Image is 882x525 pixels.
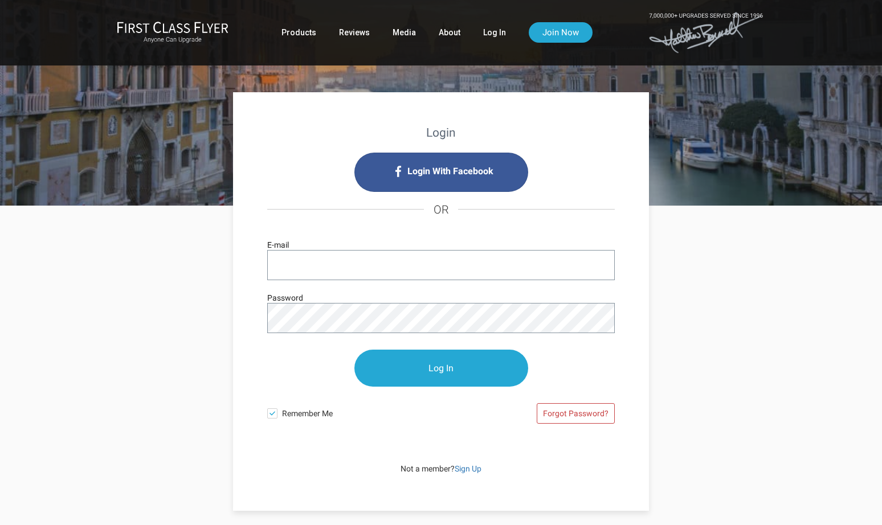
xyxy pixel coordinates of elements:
[393,22,416,43] a: Media
[117,21,228,44] a: First Class FlyerAnyone Can Upgrade
[267,292,303,304] label: Password
[455,464,481,473] a: Sign Up
[483,22,506,43] a: Log In
[407,162,493,181] span: Login With Facebook
[426,126,456,140] strong: Login
[529,22,593,43] a: Join Now
[281,22,316,43] a: Products
[354,153,528,192] i: Login with Facebook
[339,22,370,43] a: Reviews
[401,464,481,473] span: Not a member?
[282,403,441,420] span: Remember Me
[117,21,228,33] img: First Class Flyer
[267,239,289,251] label: E-mail
[117,36,228,44] small: Anyone Can Upgrade
[354,350,528,387] input: Log In
[537,403,615,424] a: Forgot Password?
[439,22,460,43] a: About
[267,192,615,227] h4: OR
